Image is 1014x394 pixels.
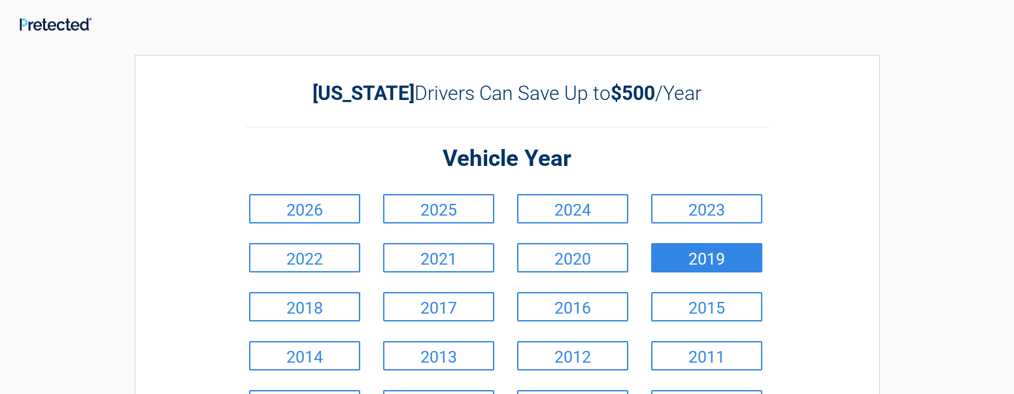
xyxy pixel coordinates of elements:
[383,292,494,321] a: 2017
[20,18,92,31] img: Main Logo
[651,341,762,370] a: 2011
[517,292,628,321] a: 2016
[611,82,655,105] b: $500
[651,243,762,272] a: 2019
[249,292,360,321] a: 2018
[249,341,360,370] a: 2014
[313,82,414,105] b: [US_STATE]
[249,243,360,272] a: 2022
[246,144,769,174] h2: Vehicle Year
[517,194,628,223] a: 2024
[517,243,628,272] a: 2020
[383,194,494,223] a: 2025
[651,194,762,223] a: 2023
[383,243,494,272] a: 2021
[651,292,762,321] a: 2015
[517,341,628,370] a: 2012
[249,194,360,223] a: 2026
[383,341,494,370] a: 2013
[246,82,769,105] h2: Drivers Can Save Up to /Year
